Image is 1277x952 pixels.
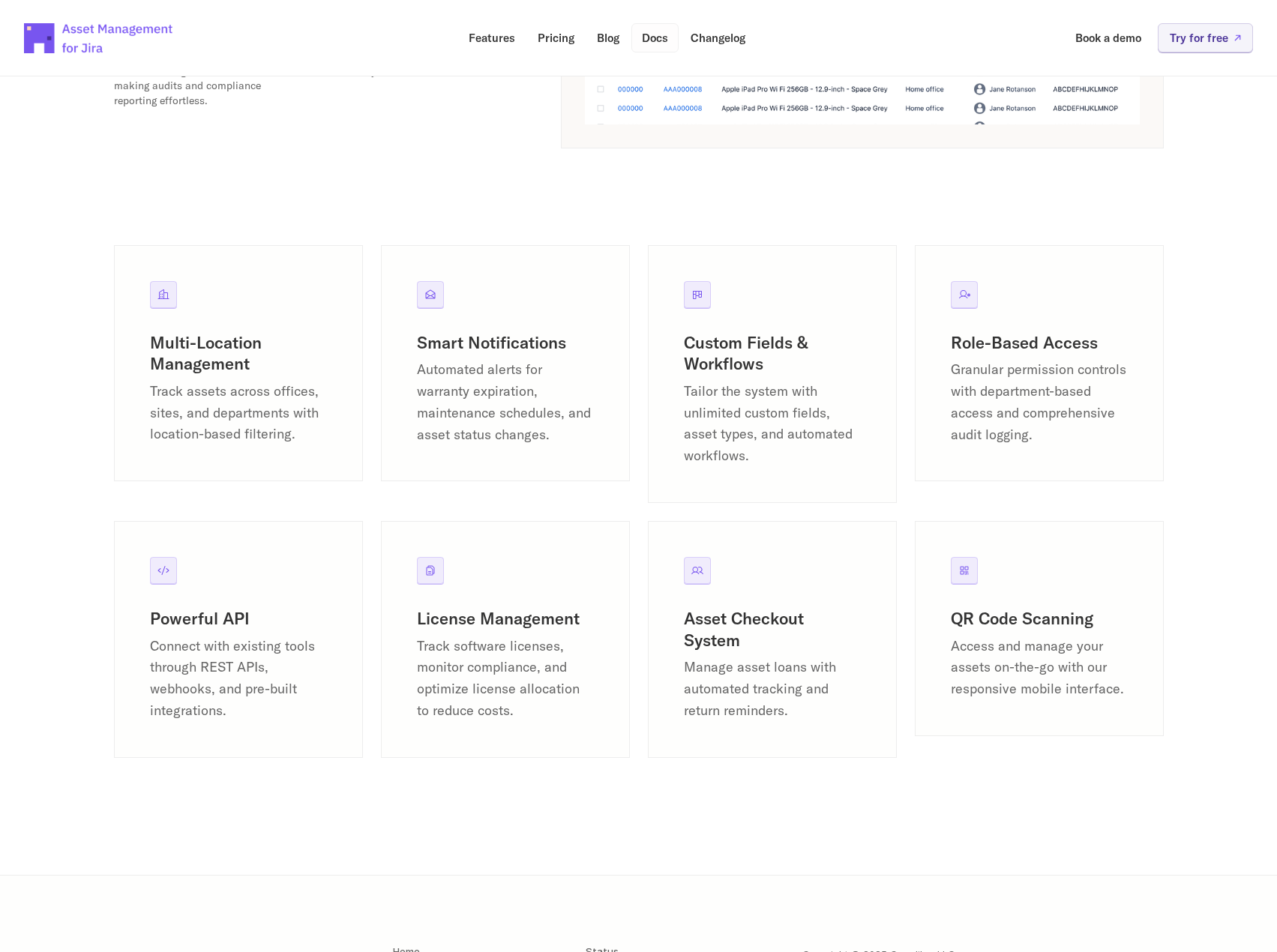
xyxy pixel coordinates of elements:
p: Tailor the system with unlimited custom fields, asset types, and automated workflows. [684,381,861,467]
a: Docs [631,23,679,52]
p: Automated alerts for warranty expiration, maintenance schedules, and asset status changes. [417,359,594,445]
h3: Multi-Location Management [150,332,327,375]
a: Changelog [680,23,756,52]
p: Track software licenses, monitor compliance, and optimize license allocation to reduce costs. [417,636,594,722]
h3: License Management [417,608,594,630]
h3: Role-Based Access [951,332,1128,354]
p: Try for free [1170,32,1228,43]
p: Pricing [538,32,574,43]
p: Manage asset loans with automated tracking and return reminders. [684,657,861,721]
h3: QR Code Scanning [951,608,1128,630]
h3: Powerful API [150,608,327,630]
p: Access and manage your assets on-the-go with our responsive mobile interface. [951,636,1128,700]
a: Blog [586,23,630,52]
a: Pricing [527,23,585,52]
p: Book a demo [1075,32,1141,43]
p: Changelog [691,32,745,43]
p: Features [469,32,515,43]
p: Track assets across offices, sites, and departments with location-based filtering. [150,381,327,445]
a: Features [458,23,526,52]
a: Try for free [1158,23,1253,52]
h3: Smart Notifications [417,332,594,354]
h3: Custom Fields & Workflows [684,332,861,375]
p: Docs [642,32,668,43]
a: Book a demo [1065,23,1152,52]
p: Granular permission controls with department-based access and comprehensive audit logging. [951,359,1128,445]
h3: Asset Checkout System [684,608,861,651]
p: Fully searchable audit log tracks all asset changes over time, making audits and compliance repor... [114,49,271,108]
p: Blog [597,32,619,43]
p: Connect with existing tools through REST APIs, webhooks, and pre-built integrations. [150,636,327,722]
